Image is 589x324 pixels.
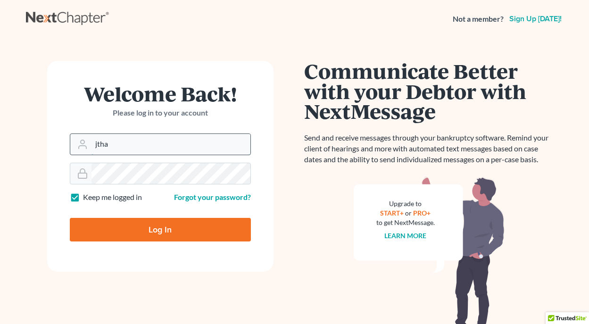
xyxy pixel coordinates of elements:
div: to get NextMessage. [376,218,435,227]
a: PRO+ [413,209,431,217]
a: START+ [380,209,404,217]
p: Send and receive messages through your bankruptcy software. Remind your client of hearings and mo... [304,133,554,165]
p: Please log in to your account [70,108,251,118]
input: Log In [70,218,251,241]
label: Keep me logged in [83,192,142,203]
a: Sign up [DATE]! [507,15,564,23]
div: Upgrade to [376,199,435,208]
a: Forgot your password? [174,192,251,201]
span: or [405,209,412,217]
a: Learn more [384,232,426,240]
h1: Communicate Better with your Debtor with NextMessage [304,61,554,121]
strong: Not a member? [453,14,504,25]
input: Email Address [91,134,250,155]
h1: Welcome Back! [70,83,251,104]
